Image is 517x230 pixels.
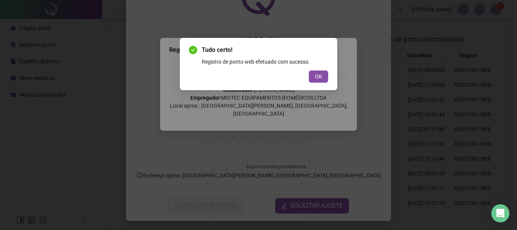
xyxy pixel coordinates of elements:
span: check-circle [189,46,197,54]
div: Registro de ponto web efetuado com sucesso. [202,58,328,66]
div: Open Intercom Messenger [491,204,509,222]
button: OK [309,70,328,83]
span: OK [315,72,322,81]
span: Tudo certo! [202,45,328,55]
